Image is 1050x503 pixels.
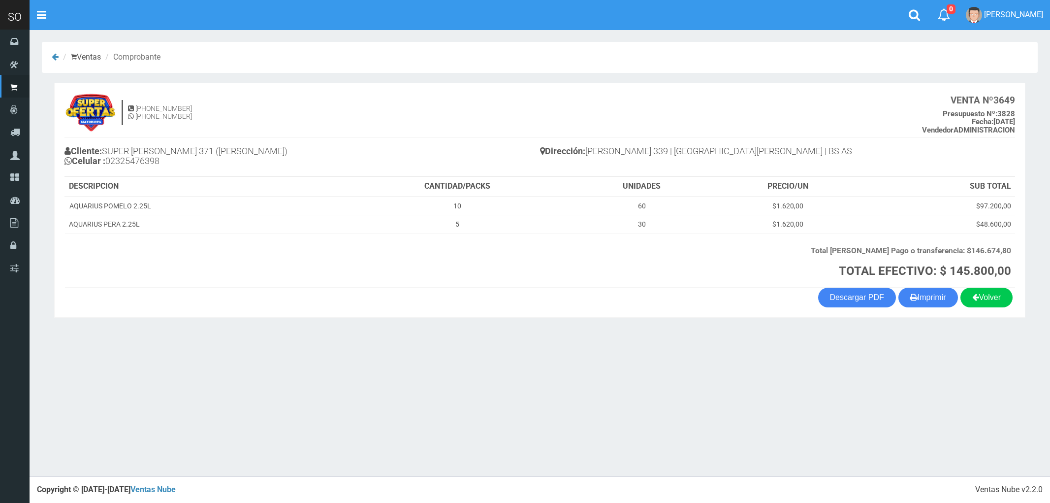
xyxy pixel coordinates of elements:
b: Cliente: [64,146,102,156]
td: 60 [571,197,712,215]
th: UNIDADES [571,177,712,197]
th: CANTIDAD/PACKS [343,177,571,197]
strong: Total [PERSON_NAME] Pago o transferencia: $146.674,80 [811,246,1011,255]
li: Ventas [61,52,101,63]
img: 6e4c2c31a476ec0362dbb77bd05c4b60.jpg [64,93,117,133]
h5: [PHONE_NUMBER] [PHONE_NUMBER] [128,105,192,120]
span: 0 [947,4,955,14]
b: Celular : [64,156,105,166]
h4: SUPER [PERSON_NAME] 371 ([PERSON_NAME]) 02325476398 [64,144,540,171]
strong: VENTA Nº [951,95,993,106]
td: $1.620,00 [712,197,863,215]
li: Comprobante [103,52,160,63]
td: AQUARIUS PERA 2.25L [65,215,343,233]
th: PRECIO/UN [712,177,863,197]
strong: Fecha: [972,117,993,126]
strong: TOTAL EFECTIVO: $ 145.800,00 [839,264,1011,278]
b: Dirección: [540,146,585,156]
strong: Copyright © [DATE]-[DATE] [37,485,176,494]
a: Volver [960,288,1013,307]
img: User Image [966,7,982,23]
strong: Vendedor [922,126,954,134]
td: AQUARIUS POMELO 2.25L [65,197,343,215]
td: $48.600,00 [863,215,1015,233]
a: Ventas Nube [130,485,176,494]
h4: [PERSON_NAME] 339 | [GEOGRAPHIC_DATA][PERSON_NAME] | BS AS [540,144,1016,161]
b: [DATE] [972,117,1015,126]
strong: Presupuesto Nº: [943,109,997,118]
b: ADMINISTRACION [922,126,1015,134]
td: 5 [343,215,571,233]
button: Imprimir [898,288,958,307]
td: 10 [343,197,571,215]
th: DESCRIPCION [65,177,343,197]
b: 3828 [943,109,1015,118]
td: $1.620,00 [712,215,863,233]
th: SUB TOTAL [863,177,1015,197]
span: [PERSON_NAME] [984,10,1043,19]
a: Descargar PDF [818,288,896,307]
div: Ventas Nube v2.2.0 [975,484,1043,496]
b: 3649 [951,95,1015,106]
td: 30 [571,215,712,233]
td: $97.200,00 [863,197,1015,215]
